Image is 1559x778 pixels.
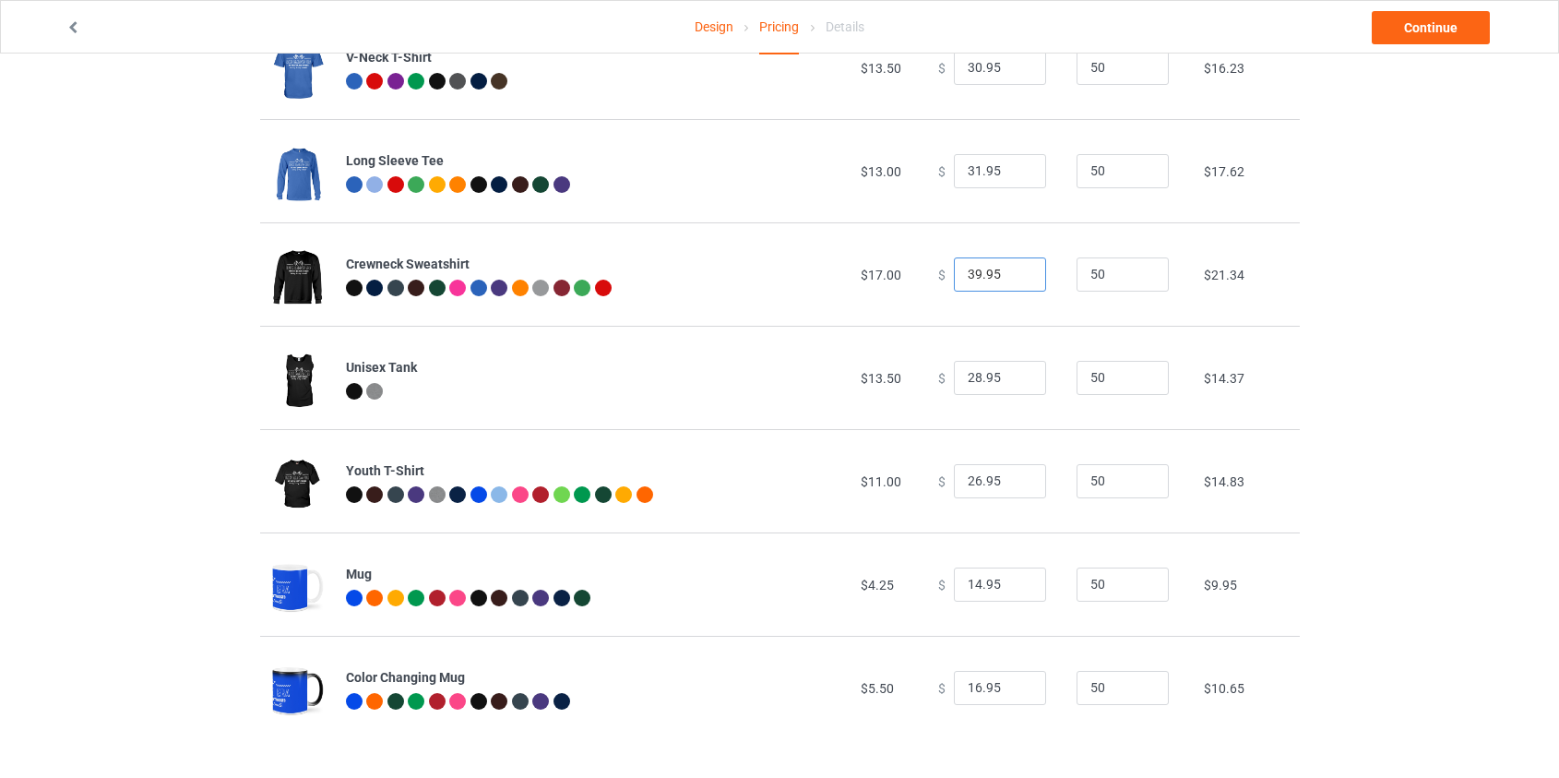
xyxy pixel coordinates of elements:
[346,360,417,375] b: Unisex Tank
[346,257,470,271] b: Crewneck Sweatshirt
[346,463,424,478] b: Youth T-Shirt
[938,577,946,592] span: $
[1204,681,1244,696] span: $10.65
[1372,11,1490,44] a: Continue
[938,370,946,385] span: $
[861,61,901,76] span: $13.50
[1204,61,1244,76] span: $16.23
[346,50,432,65] b: V-Neck T-Shirt
[938,473,946,488] span: $
[1204,371,1244,386] span: $14.37
[366,383,383,400] img: heather_texture.png
[759,1,799,54] div: Pricing
[346,153,444,168] b: Long Sleeve Tee
[861,474,901,489] span: $11.00
[695,1,733,53] a: Design
[346,567,372,581] b: Mug
[938,60,946,75] span: $
[938,267,946,281] span: $
[346,670,465,685] b: Color Changing Mug
[861,681,894,696] span: $5.50
[938,163,946,178] span: $
[429,486,446,503] img: heather_texture.png
[826,1,864,53] div: Details
[1204,474,1244,489] span: $14.83
[861,371,901,386] span: $13.50
[861,578,894,592] span: $4.25
[1204,164,1244,179] span: $17.62
[861,164,901,179] span: $13.00
[1204,268,1244,282] span: $21.34
[1204,578,1237,592] span: $9.95
[861,268,901,282] span: $17.00
[938,680,946,695] span: $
